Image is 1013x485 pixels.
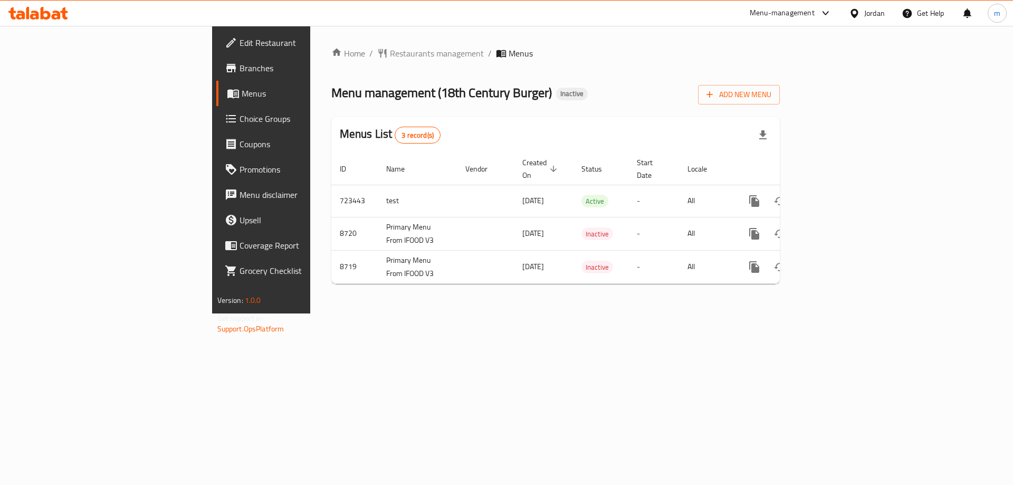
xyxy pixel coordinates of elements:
span: Menu management ( 18th Century Burger ) [331,81,552,104]
a: Branches [216,55,381,81]
span: Menus [509,47,533,60]
span: Get support on: [217,311,266,325]
span: Name [386,163,418,175]
span: 3 record(s) [395,130,440,140]
div: Export file [750,122,776,148]
a: Upsell [216,207,381,233]
td: - [628,185,679,217]
td: Primary Menu From IFOOD V3 [378,250,457,283]
span: Inactive [556,89,588,98]
span: [DATE] [522,226,544,240]
td: All [679,250,733,283]
span: Promotions [240,163,373,176]
td: test [378,185,457,217]
button: Change Status [767,254,792,280]
span: Upsell [240,214,373,226]
span: [DATE] [522,260,544,273]
button: more [742,188,767,214]
nav: breadcrumb [331,47,780,60]
span: Add New Menu [706,88,771,101]
td: All [679,217,733,250]
button: Change Status [767,188,792,214]
span: Choice Groups [240,112,373,125]
button: Change Status [767,221,792,246]
div: Total records count [395,127,441,144]
table: enhanced table [331,153,852,284]
span: Inactive [581,261,613,273]
span: m [994,7,1000,19]
span: Restaurants management [390,47,484,60]
a: Menus [216,81,381,106]
div: Inactive [556,88,588,100]
th: Actions [733,153,852,185]
a: Support.OpsPlatform [217,322,284,336]
li: / [488,47,492,60]
td: - [628,217,679,250]
button: more [742,221,767,246]
a: Coverage Report [216,233,381,258]
a: Edit Restaurant [216,30,381,55]
span: Active [581,195,608,207]
div: Inactive [581,227,613,240]
button: more [742,254,767,280]
a: Grocery Checklist [216,258,381,283]
span: Menu disclaimer [240,188,373,201]
span: Branches [240,62,373,74]
span: Locale [687,163,721,175]
span: ID [340,163,360,175]
button: Add New Menu [698,85,780,104]
span: Grocery Checklist [240,264,373,277]
span: Menus [242,87,373,100]
span: Coupons [240,138,373,150]
span: Vendor [465,163,501,175]
td: - [628,250,679,283]
div: Jordan [864,7,885,19]
a: Coupons [216,131,381,157]
a: Menu disclaimer [216,182,381,207]
span: Created On [522,156,560,182]
a: Promotions [216,157,381,182]
span: Status [581,163,616,175]
span: 1.0.0 [245,293,261,307]
a: Restaurants management [377,47,484,60]
span: [DATE] [522,194,544,207]
span: Start Date [637,156,666,182]
h2: Menus List [340,126,441,144]
td: All [679,185,733,217]
span: Edit Restaurant [240,36,373,49]
span: Inactive [581,228,613,240]
td: Primary Menu From IFOOD V3 [378,217,457,250]
span: Version: [217,293,243,307]
a: Choice Groups [216,106,381,131]
div: Menu-management [750,7,815,20]
span: Coverage Report [240,239,373,252]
